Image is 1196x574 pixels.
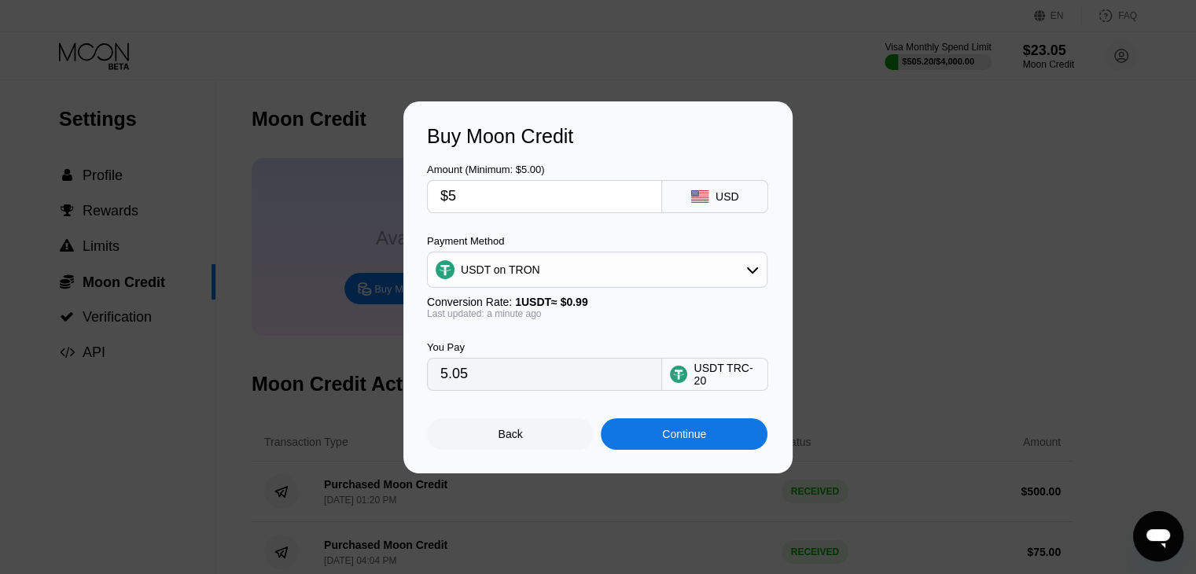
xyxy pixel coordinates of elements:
[515,296,588,308] span: 1 USDT ≈ $0.99
[662,428,706,440] div: Continue
[427,308,767,319] div: Last updated: a minute ago
[427,164,662,175] div: Amount (Minimum: $5.00)
[440,181,649,212] input: $0.00
[427,235,767,247] div: Payment Method
[461,263,540,276] div: USDT on TRON
[499,428,523,440] div: Back
[427,418,594,450] div: Back
[427,296,767,308] div: Conversion Rate:
[694,362,760,387] div: USDT TRC-20
[1133,511,1183,561] iframe: Кнопка запуска окна обмена сообщениями
[427,341,662,353] div: You Pay
[716,190,739,203] div: USD
[428,254,767,285] div: USDT on TRON
[601,418,767,450] div: Continue
[427,125,769,148] div: Buy Moon Credit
